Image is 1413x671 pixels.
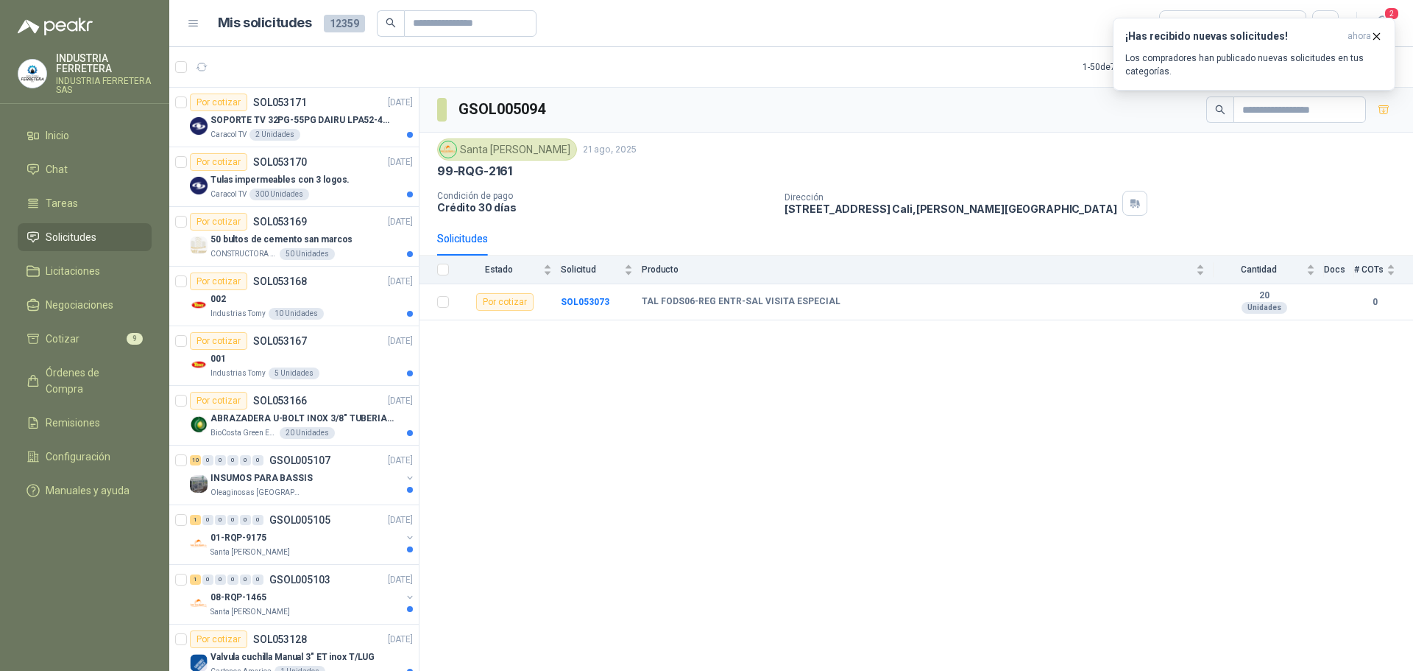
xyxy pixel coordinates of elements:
p: SOL053169 [253,217,307,227]
div: 1 [190,515,201,525]
div: 0 [202,575,213,585]
div: 5 Unidades [269,368,319,379]
a: Órdenes de Compra [18,359,152,403]
div: Todas [1169,15,1200,32]
div: 10 Unidades [269,308,324,320]
a: SOL053073 [561,297,609,307]
div: 2 Unidades [249,129,300,141]
p: SOL053171 [253,97,307,108]
a: 1 0 0 0 0 0 GSOL005105[DATE] Company Logo01-RQP-9175Santa [PERSON_NAME] [190,511,416,558]
a: Por cotizarSOL053167[DATE] Company Logo001Industrias Tomy5 Unidades [169,326,419,386]
p: INDUSTRIA FERRETERA SAS [56,77,152,94]
span: Solicitud [561,264,621,275]
img: Company Logo [190,594,208,612]
button: ¡Has recibido nuevas solicitudes!ahora Los compradores han publicado nuevas solicitudes en tus ca... [1113,18,1395,91]
a: 1 0 0 0 0 0 GSOL005103[DATE] Company Logo08-RQP-1465Santa [PERSON_NAME] [190,571,416,618]
div: 0 [252,575,263,585]
p: Industrias Tomy [210,308,266,320]
div: Unidades [1242,302,1287,314]
span: 2 [1384,7,1400,21]
a: Licitaciones [18,257,152,285]
p: [DATE] [388,334,413,348]
span: search [386,18,396,28]
img: Company Logo [18,60,46,88]
a: Por cotizarSOL053166[DATE] Company LogoABRAZADERA U-BOLT INOX 3/8" TUBERIA 4"BioCosta Green Energ... [169,386,419,446]
p: 002 [210,292,226,306]
div: Solicitudes [437,231,488,247]
span: Producto [642,264,1193,275]
span: Configuración [46,449,110,465]
div: 0 [227,455,238,466]
span: Cotizar [46,331,79,347]
p: [DATE] [388,573,413,587]
p: INSUMOS PARA BASSIS [210,471,313,485]
p: GSOL005107 [269,455,330,466]
p: [STREET_ADDRESS] Cali , [PERSON_NAME][GEOGRAPHIC_DATA] [785,203,1117,215]
p: ABRAZADERA U-BOLT INOX 3/8" TUBERIA 4" [210,412,394,426]
a: Solicitudes [18,223,152,251]
div: Por cotizar [190,94,247,111]
span: # COTs [1354,264,1384,275]
div: 0 [252,515,263,525]
span: Cantidad [1214,264,1303,275]
div: Por cotizar [190,273,247,290]
th: Estado [458,256,561,284]
p: BioCosta Green Energy S.A.S [210,427,277,439]
p: [DATE] [388,215,413,229]
div: 0 [215,455,226,466]
div: Por cotizar [190,392,247,410]
a: 10 0 0 0 0 0 GSOL005107[DATE] Company LogoINSUMOS PARA BASSISOleaginosas [GEOGRAPHIC_DATA][PERSON... [190,452,416,499]
div: 0 [252,455,263,466]
button: 2 [1369,10,1395,37]
div: 10 [190,455,201,466]
h3: ¡Has recibido nuevas solicitudes! [1125,30,1342,43]
b: 20 [1214,290,1315,302]
p: SOL053168 [253,276,307,287]
p: SOPORTE TV 32PG-55PG DAIRU LPA52-446KIT2 [210,113,394,127]
span: search [1215,105,1225,115]
th: Cantidad [1214,256,1324,284]
div: Por cotizar [190,213,247,231]
span: Remisiones [46,415,100,431]
div: Por cotizar [476,293,534,311]
div: Por cotizar [190,630,247,648]
span: ahora [1348,30,1371,43]
p: Industrias Tomy [210,368,266,379]
p: Los compradores han publicado nuevas solicitudes en tus categorías. [1125,52,1383,78]
a: Por cotizarSOL053168[DATE] Company Logo002Industrias Tomy10 Unidades [169,267,419,326]
p: Caracol TV [210,129,247,141]
div: Santa [PERSON_NAME] [437,138,577,161]
p: 01-RQP-9175 [210,531,266,545]
img: Company Logo [440,141,456,158]
p: 50 bultos de cemento san marcos [210,233,353,247]
p: SOL053170 [253,157,307,167]
span: Solicitudes [46,229,96,245]
th: Docs [1324,256,1354,284]
p: Condición de pago [437,191,773,201]
span: Estado [458,264,540,275]
p: Oleaginosas [GEOGRAPHIC_DATA][PERSON_NAME] [210,487,303,499]
div: Por cotizar [190,153,247,171]
p: CONSTRUCTORA GRUPO FIP [210,248,277,260]
div: 1 - 50 de 7800 [1083,55,1178,79]
a: Configuración [18,443,152,471]
p: GSOL005105 [269,515,330,525]
a: Por cotizarSOL053171[DATE] Company LogoSOPORTE TV 32PG-55PG DAIRU LPA52-446KIT2Caracol TV2 Unidades [169,88,419,147]
span: Manuales y ayuda [46,482,130,499]
a: Por cotizarSOL053170[DATE] Company LogoTulas impermeables con 3 logos.Caracol TV300 Unidades [169,147,419,207]
img: Company Logo [190,236,208,254]
a: Tareas [18,189,152,217]
div: 0 [240,515,251,525]
div: 0 [215,575,226,585]
p: SOL053128 [253,634,307,644]
div: 0 [227,575,238,585]
th: Producto [642,256,1214,284]
b: TAL FODS06-REG ENTR-SAL VISITA ESPECIAL [642,296,840,308]
img: Logo peakr [18,18,93,35]
div: 0 [202,515,213,525]
img: Company Logo [190,296,208,314]
img: Company Logo [190,535,208,552]
span: Inicio [46,127,69,144]
th: # COTs [1354,256,1413,284]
